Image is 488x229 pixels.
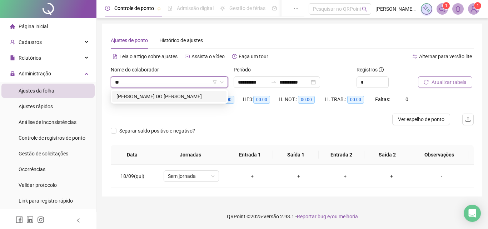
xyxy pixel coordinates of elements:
[213,80,217,84] span: filter
[298,96,315,104] span: 00:00
[232,54,237,59] span: history
[443,2,450,9] sup: 1
[19,119,76,125] span: Análise de inconsistências
[362,6,367,12] span: search
[294,6,299,11] span: ellipsis
[325,95,375,104] div: H. TRAB.:
[26,216,34,223] span: linkedin
[113,54,118,59] span: file-text
[364,145,410,165] th: Saída 2
[116,127,198,135] span: Separar saldo positivo e negativo?
[220,6,225,11] span: sun
[19,24,48,29] span: Página inicial
[263,214,279,219] span: Versão
[220,80,224,84] span: down
[185,54,190,59] span: youtube
[271,79,277,85] span: swap-right
[159,38,203,43] span: Histórico de ajustes
[112,91,226,102] div: RHUAN RODRIGUES DO NASCIMENTO
[19,39,42,45] span: Cadastros
[19,182,57,188] span: Validar protocolo
[76,218,81,223] span: left
[227,145,273,165] th: Entrada 1
[271,79,277,85] span: to
[374,172,409,180] div: +
[412,54,417,59] span: swap
[279,95,325,104] div: H. NOT.:
[439,6,445,12] span: notification
[111,145,153,165] th: Data
[177,5,214,11] span: Admissão digital
[319,145,364,165] th: Entrada 2
[168,171,215,181] span: Sem jornada
[405,96,408,102] span: 0
[120,173,144,179] span: 18/09(qui)
[419,54,472,59] span: Alternar para versão lite
[423,5,430,13] img: sparkle-icon.fc2bf0ac1784a2077858766a79e2daf3.svg
[19,104,53,109] span: Ajustes rápidos
[243,95,279,104] div: HE 3:
[19,71,51,76] span: Administração
[410,145,468,165] th: Observações
[111,38,148,43] span: Ajustes de ponto
[114,5,154,11] span: Controle de ponto
[119,54,178,59] span: Leia o artigo sobre ajustes
[37,216,44,223] span: instagram
[379,67,384,72] span: info-circle
[420,172,463,180] div: -
[116,93,222,100] div: [PERSON_NAME] DO [PERSON_NAME]
[375,96,391,102] span: Faltas:
[111,66,164,74] label: Nome do colaborador
[10,71,15,76] span: lock
[477,3,479,8] span: 1
[10,40,15,45] span: user-add
[19,166,45,172] span: Ocorrências
[416,151,463,159] span: Observações
[455,6,461,12] span: bell
[347,96,364,104] span: 00:00
[153,145,227,165] th: Jornadas
[445,3,448,8] span: 1
[375,5,417,13] span: [PERSON_NAME] [PERSON_NAME]
[281,5,309,11] span: Painel do DP
[19,55,41,61] span: Relatórios
[272,6,277,11] span: dashboard
[19,88,54,94] span: Ajustes da folha
[464,205,481,222] div: Open Intercom Messenger
[19,135,85,141] span: Controle de registros de ponto
[19,151,68,156] span: Gestão de solicitações
[253,96,270,104] span: 00:00
[398,115,444,123] span: Ver espelho de ponto
[96,204,488,229] footer: QRPoint © 2025 - 2.93.1 -
[16,216,23,223] span: facebook
[235,172,270,180] div: +
[229,5,265,11] span: Gestão de férias
[191,54,225,59] span: Assista o vídeo
[281,172,316,180] div: +
[392,114,450,125] button: Ver espelho de ponto
[424,80,429,85] span: reload
[168,6,173,11] span: file-done
[273,145,319,165] th: Saída 1
[239,54,268,59] span: Faça um tour
[468,4,479,14] img: 60152
[465,116,471,122] span: upload
[432,78,467,86] span: Atualizar tabela
[10,55,15,60] span: file
[328,172,363,180] div: +
[357,66,384,74] span: Registros
[474,2,481,9] sup: Atualize o seu contato no menu Meus Dados
[418,76,472,88] button: Atualizar tabela
[157,6,161,11] span: pushpin
[234,66,255,74] label: Período
[297,214,358,219] span: Reportar bug e/ou melhoria
[105,6,110,11] span: clock-circle
[19,198,73,204] span: Link para registro rápido
[10,24,15,29] span: home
